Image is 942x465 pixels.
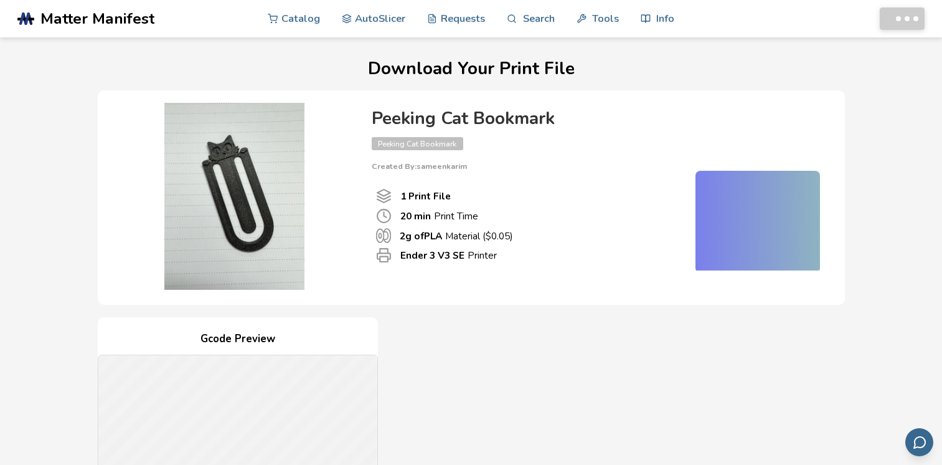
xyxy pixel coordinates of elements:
span: Print Time [376,208,392,224]
p: Printer [400,249,497,262]
p: Created By: sameenkarim [372,162,820,171]
b: 2 g of PLA [400,229,442,242]
span: Material Used [376,228,391,243]
b: Ender 3 V3 SE [400,249,464,262]
b: 1 Print File [400,189,451,203]
img: Product [110,103,359,290]
h1: Download Your Print File [19,59,923,79]
p: Print Time [400,209,478,223]
h4: Gcode Preview [98,330,378,349]
span: Matter Manifest [40,10,154,27]
h4: Peeking Cat Bookmark [372,109,820,128]
b: 20 min [400,209,431,223]
p: Material ($ 0.05 ) [400,229,513,242]
button: Send feedback via email [905,428,933,456]
span: Printer [376,247,392,263]
span: Number Of Print files [376,188,392,204]
span: Peeking Cat Bookmark [372,137,463,150]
